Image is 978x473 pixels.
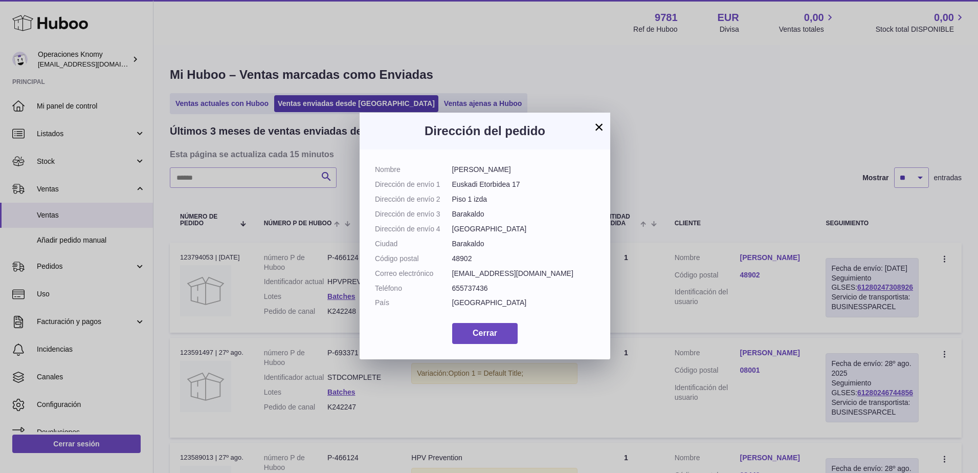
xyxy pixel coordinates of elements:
button: × [593,121,605,133]
dt: Teléfono [375,284,452,293]
dt: Dirección de envío 1 [375,180,452,189]
dt: Dirección de envío 4 [375,224,452,234]
span: Cerrar [473,329,497,337]
dt: Correo electrónico [375,269,452,278]
dd: [PERSON_NAME] [452,165,595,175]
button: Cerrar [452,323,518,344]
dd: Euskadi Etorbidea 17 [452,180,595,189]
dd: [EMAIL_ADDRESS][DOMAIN_NAME] [452,269,595,278]
dt: País [375,298,452,308]
dd: [GEOGRAPHIC_DATA] [452,298,595,308]
dd: Barakaldo [452,239,595,249]
dd: 655737436 [452,284,595,293]
dt: Dirección de envío 3 [375,209,452,219]
h3: Dirección del pedido [375,123,595,139]
dd: 48902 [452,254,595,264]
dd: [GEOGRAPHIC_DATA] [452,224,595,234]
dt: Dirección de envío 2 [375,195,452,204]
dd: Barakaldo [452,209,595,219]
dt: Nombre [375,165,452,175]
dd: Piso 1 izda [452,195,595,204]
dt: Ciudad [375,239,452,249]
dt: Código postal [375,254,452,264]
